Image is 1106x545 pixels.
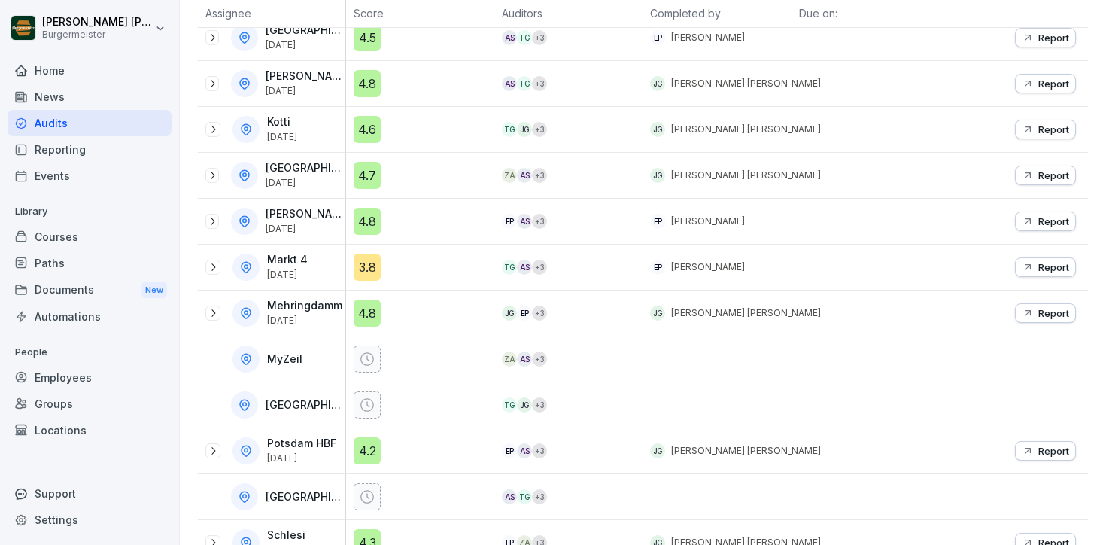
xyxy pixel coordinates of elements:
div: 4.8 [354,208,381,235]
p: [PERSON_NAME] [PERSON_NAME] [671,123,821,136]
p: [PERSON_NAME] [PERSON_NAME] [PERSON_NAME] [42,16,152,29]
p: [GEOGRAPHIC_DATA] [266,399,342,412]
p: [DATE] [267,315,342,326]
p: Potsdam HBF [267,437,336,450]
a: Paths [8,250,172,276]
div: TG [502,260,517,275]
div: News [8,84,172,110]
p: Kotti [267,116,297,129]
div: AS [502,76,517,91]
div: + 3 [532,122,547,137]
p: Report [1038,445,1069,457]
div: 3.8 [354,254,381,281]
div: EP [502,443,517,458]
div: EP [517,306,532,321]
div: TG [517,30,532,45]
p: [PERSON_NAME] [671,31,745,44]
p: Report [1038,261,1069,273]
button: Report [1015,74,1076,93]
div: TG [502,122,517,137]
p: [PERSON_NAME] [PERSON_NAME] [671,306,821,320]
a: DocumentsNew [8,276,172,304]
a: Events [8,163,172,189]
div: JG [650,76,665,91]
div: AS [502,30,517,45]
div: ZA [502,168,517,183]
p: [PERSON_NAME] Str. [266,208,342,221]
div: AS [517,352,532,367]
p: Report [1038,123,1069,135]
div: + 3 [532,443,547,458]
p: Assignee [205,5,338,21]
p: [DATE] [267,269,308,280]
div: EP [650,260,665,275]
p: People [8,340,172,364]
p: Completed by [650,5,783,21]
div: JG [517,397,532,413]
a: Audits [8,110,172,136]
div: AS [517,168,532,183]
div: AS [517,214,532,229]
p: [PERSON_NAME] [PERSON_NAME] [671,77,821,90]
button: Report [1015,257,1076,277]
button: Report [1015,28,1076,47]
div: + 3 [532,76,547,91]
p: Report [1038,78,1069,90]
p: [DATE] [267,132,297,142]
div: + 3 [532,306,547,321]
div: JG [650,168,665,183]
p: [DATE] [266,178,342,188]
div: + 3 [532,397,547,413]
div: Settings [8,507,172,533]
p: Report [1038,169,1069,181]
a: Automations [8,303,172,330]
div: Documents [8,276,172,304]
a: Locations [8,417,172,443]
div: + 3 [532,30,547,45]
div: TG [517,76,532,91]
a: Home [8,57,172,84]
div: New [141,282,167,299]
p: [GEOGRAPHIC_DATA] [266,491,342,504]
p: [PERSON_NAME] [PERSON_NAME] [671,444,821,458]
p: [DATE] [266,40,342,50]
p: Report [1038,215,1069,227]
button: Report [1015,441,1076,461]
div: Support [8,480,172,507]
div: EP [650,30,665,45]
div: 4.8 [354,300,381,327]
p: MyZeil [267,353,302,366]
p: Markt 4 [267,254,308,266]
div: Reporting [8,136,172,163]
p: Mehringdamm [267,300,342,312]
div: 4.2 [354,437,381,464]
button: Report [1015,120,1076,139]
div: + 3 [532,352,547,367]
p: [PERSON_NAME] [266,70,342,83]
div: + 3 [532,168,547,183]
p: [PERSON_NAME] [671,215,745,228]
div: JG [517,122,532,137]
p: [DATE] [266,86,342,96]
p: [GEOGRAPHIC_DATA] [266,24,342,37]
div: JG [650,443,665,458]
div: ZA [502,352,517,367]
button: Report [1015,212,1076,231]
div: AS [517,443,532,458]
p: [GEOGRAPHIC_DATA] [266,162,342,175]
div: JG [502,306,517,321]
a: Groups [8,391,172,417]
div: TG [502,397,517,413]
p: [PERSON_NAME] [671,260,745,274]
p: Schlesi [267,529,305,542]
button: Report [1015,166,1076,185]
div: 4.6 [354,116,381,143]
p: [DATE] [266,224,342,234]
div: 4.7 [354,162,381,189]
